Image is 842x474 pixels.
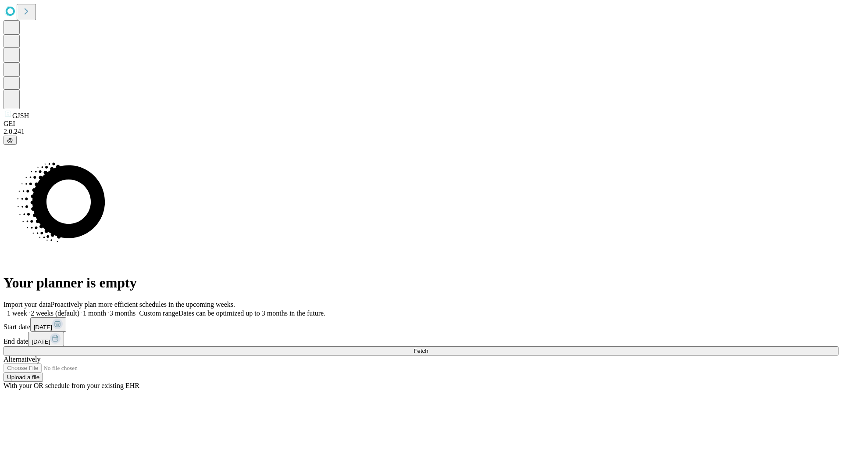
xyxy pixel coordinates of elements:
div: Start date [4,317,838,332]
div: End date [4,332,838,346]
span: Import your data [4,301,51,308]
span: @ [7,137,13,144]
span: Custom range [139,309,178,317]
span: [DATE] [32,338,50,345]
span: With your OR schedule from your existing EHR [4,382,139,389]
span: 1 month [83,309,106,317]
div: 2.0.241 [4,128,838,136]
span: Fetch [414,348,428,354]
button: [DATE] [30,317,66,332]
button: [DATE] [28,332,64,346]
div: GEI [4,120,838,128]
button: @ [4,136,17,145]
span: Alternatively [4,355,40,363]
span: GJSH [12,112,29,119]
span: Proactively plan more efficient schedules in the upcoming weeks. [51,301,235,308]
button: Fetch [4,346,838,355]
h1: Your planner is empty [4,275,838,291]
button: Upload a file [4,373,43,382]
span: 1 week [7,309,27,317]
span: 2 weeks (default) [31,309,79,317]
span: 3 months [110,309,136,317]
span: Dates can be optimized up to 3 months in the future. [178,309,325,317]
span: [DATE] [34,324,52,330]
